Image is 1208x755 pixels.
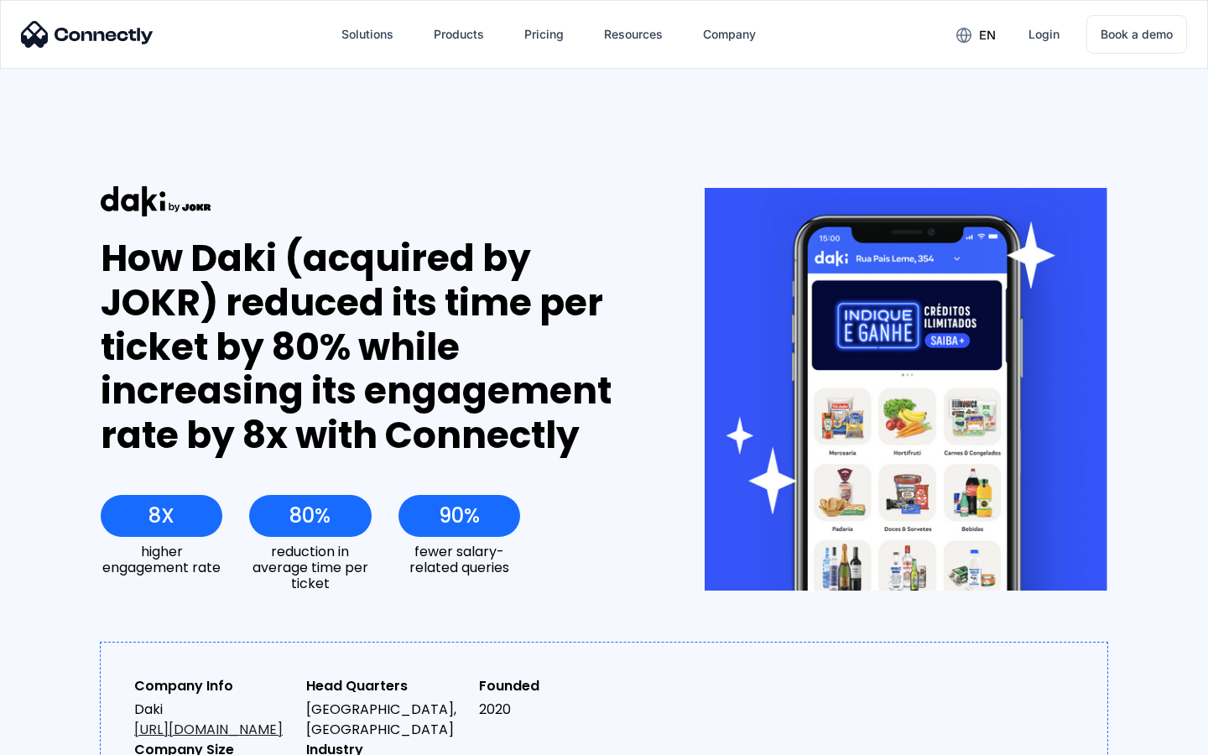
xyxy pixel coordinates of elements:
div: 8X [148,504,174,528]
div: Solutions [341,23,393,46]
div: higher engagement rate [101,544,222,575]
div: Head Quarters [306,676,465,696]
div: 90% [439,504,480,528]
a: Book a demo [1086,15,1187,54]
div: en [979,23,996,47]
div: reduction in average time per ticket [249,544,371,592]
ul: Language list [34,726,101,749]
div: Resources [604,23,663,46]
div: Founded [479,676,638,696]
a: Pricing [511,14,577,55]
div: How Daki (acquired by JOKR) reduced its time per ticket by 80% while increasing its engagement ra... [101,237,643,458]
div: Pricing [524,23,564,46]
div: [GEOGRAPHIC_DATA], [GEOGRAPHIC_DATA] [306,700,465,740]
div: 80% [289,504,331,528]
div: 2020 [479,700,638,720]
div: fewer salary-related queries [398,544,520,575]
div: Company [703,23,756,46]
aside: Language selected: English [17,726,101,749]
div: Products [434,23,484,46]
a: Login [1015,14,1073,55]
div: Login [1028,23,1060,46]
div: Daki [134,700,293,740]
img: Connectly Logo [21,21,154,48]
a: [URL][DOMAIN_NAME] [134,720,283,739]
div: Company Info [134,676,293,696]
